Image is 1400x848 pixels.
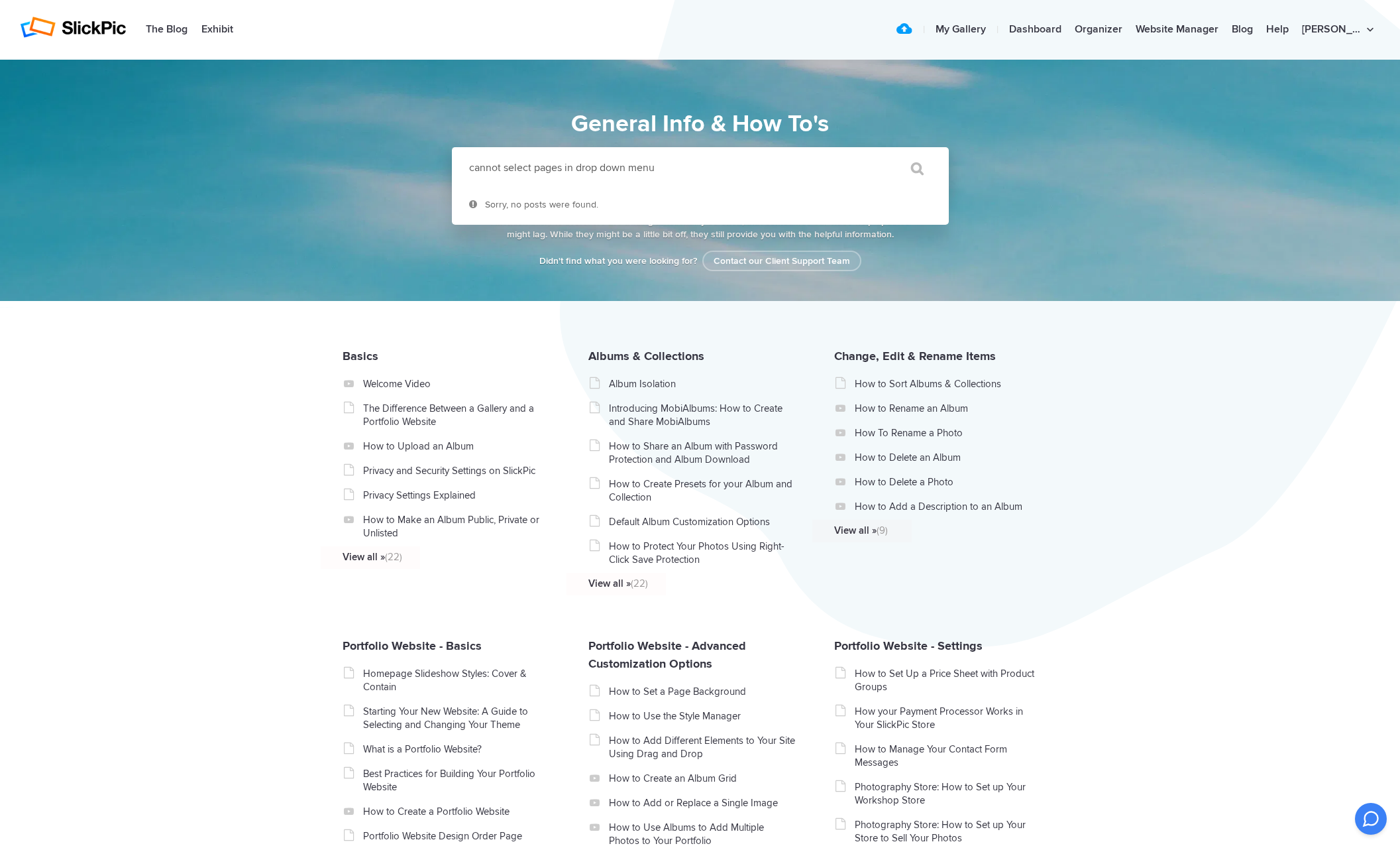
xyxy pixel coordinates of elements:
a: Album Isolation [609,377,796,391]
a: How To Rename a Photo [855,426,1042,440]
p: Didn't find what you were looking for? [488,255,912,268]
a: How to Delete an Album [855,451,1042,464]
a: Portfolio Website - Basics [343,638,482,653]
a: Privacy and Security Settings on SlickPic [363,464,551,477]
a: Welcome Video [363,377,551,391]
a: Starting Your New Website: A Guide to Selecting and Changing Your Theme [363,705,551,731]
a: Photography Store: How to Set up Your Workshop Store [855,780,1042,807]
input:  [883,152,939,184]
a: Change, Edit & Rename Items [834,349,996,363]
a: Default Album Customization Options [609,515,796,528]
a: How your Payment Processor Works in Your SlickPic Store [855,705,1042,731]
a: What is a Portfolio Website? [363,743,551,756]
a: View all »(22) [343,550,530,564]
a: How to Delete a Photo [855,475,1042,489]
a: How to Use Albums to Add Multiple Photos to Your Portfolio [609,821,796,847]
a: How to Create a Portfolio Website [363,805,551,818]
p: Attention SlickPic users. We are adding functionality so often, that sometimes our video help upd... [488,215,912,241]
a: Basics [343,349,378,363]
a: Portfolio Website - Settings [834,638,983,653]
a: How to Share an Album with Password Protection and Album Download [609,440,796,466]
a: How to Use the Style Manager [609,709,796,723]
a: Albums & Collections [588,349,704,363]
a: Privacy Settings Explained [363,489,551,502]
a: Contact our Client Support Team [702,251,861,271]
a: Portfolio Website Design Order Page [363,829,551,843]
a: How to Add Different Elements to Your Site Using Drag and Drop [609,734,796,760]
a: How to Protect Your Photos Using Right-Click Save Protection [609,540,796,566]
a: View all »(9) [834,524,1022,537]
a: How to Manage Your Contact Form Messages [855,743,1042,769]
li: Sorry, no posts were found. [452,188,949,225]
a: How to Create Presets for your Album and Collection [609,477,796,504]
a: Photography Store: How to Set up Your Store to Sell Your Photos [855,818,1042,845]
a: The Difference Between a Gallery and a Portfolio Website [363,402,551,428]
a: How to Set Up a Price Sheet with Product Groups [855,667,1042,694]
a: Best Practices for Building Your Portfolio Website [363,767,551,794]
a: How to Set a Page Background [609,685,796,698]
a: How to Create an Album Grid [609,772,796,785]
h1: General Info & How To's [392,106,1008,142]
a: Portfolio Website - Advanced Customization Options [588,638,746,671]
a: Homepage Slideshow Styles: Cover & Contain [363,667,551,694]
a: How to Upload an Album [363,440,551,453]
a: How to Make an Album Public, Private or Unlisted [363,513,551,540]
a: View all »(22) [588,577,776,590]
a: How to Sort Albums & Collections [855,377,1042,391]
a: How to Add a Description to an Album [855,500,1042,513]
a: How to Add or Replace a Single Image [609,796,796,810]
a: How to Rename an Album [855,402,1042,415]
a: Introducing MobiAlbums: How to Create and Share MobiAlbums [609,402,796,428]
